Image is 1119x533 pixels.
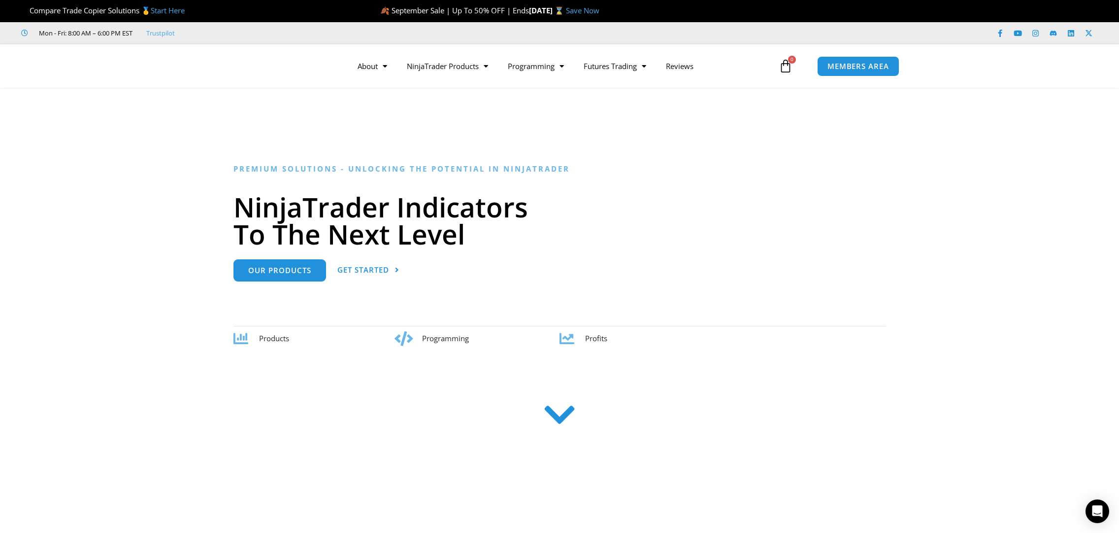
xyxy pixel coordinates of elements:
[574,55,656,77] a: Futures Trading
[764,52,807,80] a: 0
[233,164,886,174] h6: Premium Solutions - Unlocking the Potential in NinjaTrader
[337,259,399,282] a: Get Started
[498,55,574,77] a: Programming
[207,48,313,84] img: LogoAI | Affordable Indicators – NinjaTrader
[380,5,529,15] span: 🍂 September Sale | Up To 50% OFF | Ends
[259,333,289,343] span: Products
[422,333,469,343] span: Programming
[337,266,389,274] span: Get Started
[585,333,607,343] span: Profits
[529,5,566,15] strong: [DATE] ⌛
[36,27,132,39] span: Mon - Fri: 8:00 AM – 6:00 PM EST
[248,267,311,274] span: Our Products
[348,55,397,77] a: About
[788,56,796,64] span: 0
[233,193,886,248] h1: NinjaTrader Indicators To The Next Level
[233,259,326,282] a: Our Products
[22,7,29,14] img: 🏆
[1086,499,1109,523] div: Open Intercom Messenger
[566,5,599,15] a: Save Now
[827,63,889,70] span: MEMBERS AREA
[21,5,185,15] span: Compare Trade Copier Solutions 🥇
[397,55,498,77] a: NinjaTrader Products
[146,27,175,39] a: Trustpilot
[151,5,185,15] a: Start Here
[348,55,776,77] nav: Menu
[656,55,703,77] a: Reviews
[817,56,899,76] a: MEMBERS AREA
